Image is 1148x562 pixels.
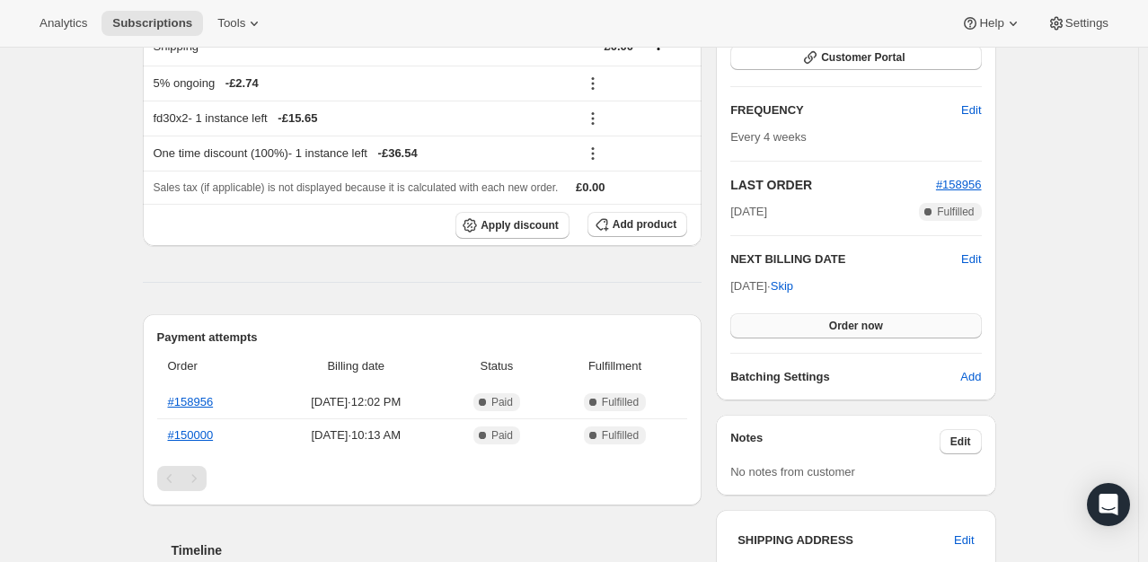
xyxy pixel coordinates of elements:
span: Add product [613,217,676,232]
button: Analytics [29,11,98,36]
span: Paid [491,395,513,409]
button: Edit [940,429,982,454]
h2: LAST ORDER [730,176,936,194]
button: Customer Portal [730,45,981,70]
span: Tools [217,16,245,31]
button: Edit [943,526,985,555]
th: Order [157,347,267,386]
span: £0.00 [604,40,633,53]
button: #158956 [936,176,982,194]
span: Edit [961,101,981,119]
h2: Payment attempts [157,329,688,347]
span: Fulfilled [937,205,974,219]
button: Subscriptions [102,11,203,36]
div: One time discount (100%) - 1 instance left [154,145,569,162]
span: [DATE] [730,203,767,221]
span: Fulfillment [553,357,676,375]
span: Subscriptions [112,16,192,31]
button: Add [949,363,992,391]
span: - £15.65 [278,110,317,127]
h3: SHIPPING ADDRESS [737,531,954,549]
button: Tools [207,11,274,36]
span: Customer Portal [821,50,905,65]
span: [DATE] · [730,279,793,293]
span: Status [451,357,543,375]
button: Order now [730,313,981,338]
span: Add [960,368,981,386]
span: Edit [950,435,971,449]
span: - £2.74 [225,75,259,92]
button: Skip [760,272,804,301]
span: Analytics [40,16,87,31]
span: Apply discount [481,218,559,233]
button: Apply discount [455,212,570,239]
span: Edit [954,531,974,549]
button: Edit [961,250,981,268]
span: Sales tax (if applicable) is not displayed because it is calculated with each new order. [154,181,559,194]
span: Help [979,16,1003,31]
a: #158956 [168,395,214,408]
h2: FREQUENCY [730,101,961,119]
span: Fulfilled [602,428,639,443]
span: Every 4 weeks [730,130,807,144]
span: [DATE] · 12:02 PM [272,393,441,411]
span: Fulfilled [602,395,639,409]
span: £0.00 [576,180,605,194]
span: Order now [829,319,883,333]
div: fd30x2 - 1 instance left [154,110,569,127]
button: Edit [950,96,992,125]
span: Settings [1065,16,1108,31]
h6: Batching Settings [730,368,960,386]
span: Skip [771,277,793,295]
span: Billing date [272,357,441,375]
button: Help [950,11,1032,36]
span: Paid [491,428,513,443]
span: - £36.54 [378,145,418,162]
h2: NEXT BILLING DATE [730,250,961,268]
a: #150000 [168,428,214,442]
h2: Timeline [172,541,702,559]
h3: Notes [730,429,940,454]
div: 5% ongoing [154,75,569,92]
a: #158956 [936,178,982,191]
nav: Pagination [157,466,688,491]
div: Open Intercom Messenger [1087,483,1130,526]
button: Settings [1037,11,1119,36]
span: No notes from customer [730,465,855,479]
span: [DATE] · 10:13 AM [272,426,441,444]
button: Add product [587,212,687,237]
